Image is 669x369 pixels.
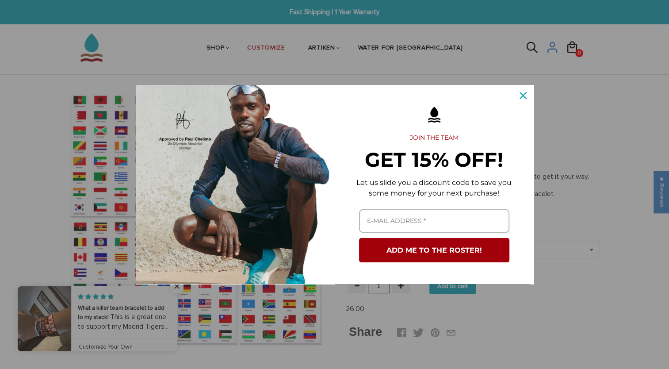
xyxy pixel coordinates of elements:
[349,134,520,142] h2: JOIN THE TEAM
[359,238,509,262] button: ADD ME TO THE ROSTER!
[520,92,527,99] svg: close icon
[512,85,534,106] button: Close
[359,209,509,233] input: Email field
[365,147,503,172] strong: GET 15% OFF!
[349,177,520,199] p: Let us slide you a discount code to save you some money for your next purchase!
